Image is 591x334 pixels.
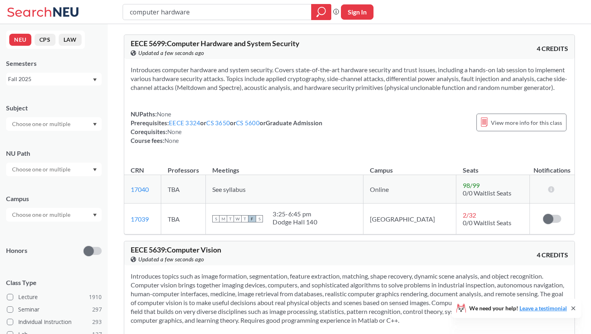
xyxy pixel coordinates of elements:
[6,73,102,86] div: Fall 2025Dropdown arrow
[363,158,456,175] th: Campus
[131,245,221,254] span: EECE 5639 : Computer Vision
[89,293,102,301] span: 1910
[469,305,567,311] span: We need your help!
[164,137,179,144] span: None
[131,272,568,325] section: Introduces topics such as image formation, segmentation, feature extraction, matching, shape reco...
[248,215,256,222] span: F
[529,158,575,175] th: Notifications
[7,292,102,302] label: Lecture
[220,215,227,222] span: M
[93,214,97,217] svg: Dropdown arrow
[129,5,306,19] input: Class, professor, course number, "phrase"
[6,163,102,176] div: Dropdown arrow
[131,39,300,48] span: EECE 5699 : Computer Hardware and System Security
[273,210,317,218] div: 3:25 - 6:45 pm
[363,204,456,234] td: [GEOGRAPHIC_DATA]
[227,215,234,222] span: T
[341,4,373,20] button: Sign In
[131,110,322,145] div: NUPaths: Prerequisites: or or or Graduate Admission Corequisites: Course fees:
[138,49,204,57] span: Updated a few seconds ago
[6,246,27,255] p: Honors
[234,215,241,222] span: W
[463,189,511,197] span: 0/0 Waitlist Seats
[463,219,511,226] span: 0/0 Waitlist Seats
[8,75,92,83] div: Fall 2025
[212,215,220,222] span: S
[161,158,206,175] th: Professors
[6,208,102,222] div: Dropdown arrow
[59,34,82,46] button: LAW
[6,194,102,203] div: Campus
[463,211,476,219] span: 2 / 32
[6,149,102,158] div: NU Path
[206,119,230,126] a: CS 3650
[169,119,200,126] a: EECE 3324
[212,185,246,193] span: See syllabus
[7,317,102,327] label: Individual Instruction
[138,255,204,264] span: Updated a few seconds ago
[93,168,97,171] svg: Dropdown arrow
[256,215,263,222] span: S
[537,44,568,53] span: 4 CREDITS
[131,166,144,175] div: CRN
[131,65,568,92] section: Introduces computer hardware and system security. Covers state-of-the-art hardware security and t...
[363,175,456,204] td: Online
[236,119,260,126] a: CS 5600
[206,158,363,175] th: Meetings
[161,204,206,234] td: TBA
[167,128,182,135] span: None
[456,158,529,175] th: Seats
[9,34,31,46] button: NEU
[92,305,102,314] span: 297
[8,119,76,129] input: Choose one or multiple
[131,185,149,193] a: 17040
[6,59,102,68] div: Semesters
[316,6,326,18] svg: magnifying glass
[6,104,102,112] div: Subject
[8,210,76,220] input: Choose one or multiple
[92,318,102,326] span: 293
[273,218,317,226] div: Dodge Hall 140
[463,181,480,189] span: 98 / 99
[537,250,568,259] span: 4 CREDITS
[161,175,206,204] td: TBA
[491,118,562,128] span: View more info for this class
[93,123,97,126] svg: Dropdown arrow
[8,165,76,174] input: Choose one or multiple
[131,215,149,223] a: 17039
[35,34,55,46] button: CPS
[519,305,567,312] a: Leave a testimonial
[6,117,102,131] div: Dropdown arrow
[241,215,248,222] span: T
[157,110,171,118] span: None
[311,4,331,20] div: magnifying glass
[7,304,102,315] label: Seminar
[93,78,97,81] svg: Dropdown arrow
[6,278,102,287] span: Class Type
